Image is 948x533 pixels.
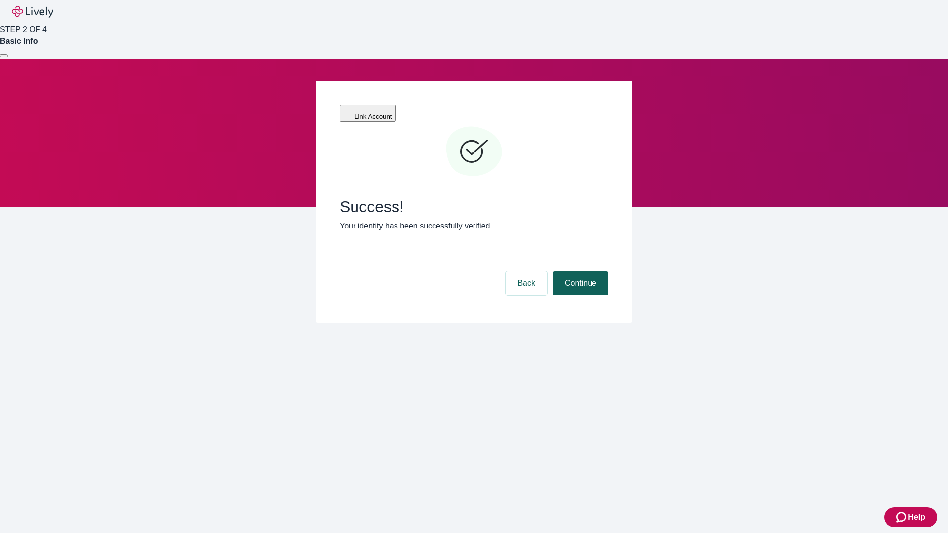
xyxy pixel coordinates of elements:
span: Success! [340,197,608,216]
button: Link Account [340,105,396,122]
svg: Zendesk support icon [896,511,908,523]
img: Lively [12,6,53,18]
button: Back [506,271,547,295]
button: Continue [553,271,608,295]
svg: Checkmark icon [444,122,504,182]
span: Help [908,511,925,523]
button: Zendesk support iconHelp [884,507,937,527]
p: Your identity has been successfully verified. [340,220,608,232]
